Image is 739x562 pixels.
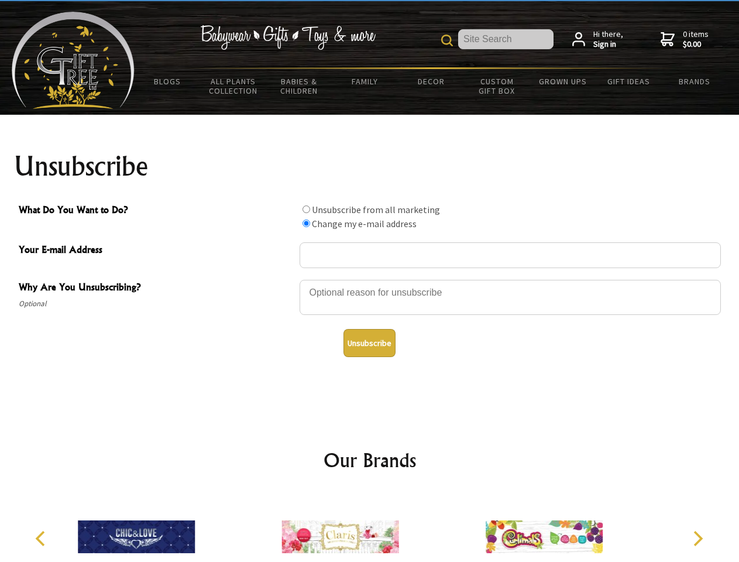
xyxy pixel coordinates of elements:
[458,29,554,49] input: Site Search
[303,205,310,213] input: What Do You Want to Do?
[398,69,464,94] a: Decor
[464,69,530,103] a: Custom Gift Box
[14,152,726,180] h1: Unsubscribe
[19,242,294,259] span: Your E-mail Address
[441,35,453,46] img: product search
[683,29,709,50] span: 0 items
[312,218,417,229] label: Change my e-mail address
[312,204,440,215] label: Unsubscribe from all marketing
[201,69,267,103] a: All Plants Collection
[332,69,398,94] a: Family
[23,446,716,474] h2: Our Brands
[662,69,728,94] a: Brands
[12,12,135,109] img: Babyware - Gifts - Toys and more...
[200,25,376,50] img: Babywear - Gifts - Toys & more
[303,220,310,227] input: What Do You Want to Do?
[593,39,623,50] strong: Sign in
[19,203,294,220] span: What Do You Want to Do?
[29,526,55,551] button: Previous
[530,69,596,94] a: Grown Ups
[135,69,201,94] a: BLOGS
[683,39,709,50] strong: $0.00
[685,526,710,551] button: Next
[343,329,396,357] button: Unsubscribe
[572,29,623,50] a: Hi there,Sign in
[19,280,294,297] span: Why Are You Unsubscribing?
[593,29,623,50] span: Hi there,
[300,242,721,268] input: Your E-mail Address
[596,69,662,94] a: Gift Ideas
[19,297,294,311] span: Optional
[661,29,709,50] a: 0 items$0.00
[266,69,332,103] a: Babies & Children
[300,280,721,315] textarea: Why Are You Unsubscribing?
